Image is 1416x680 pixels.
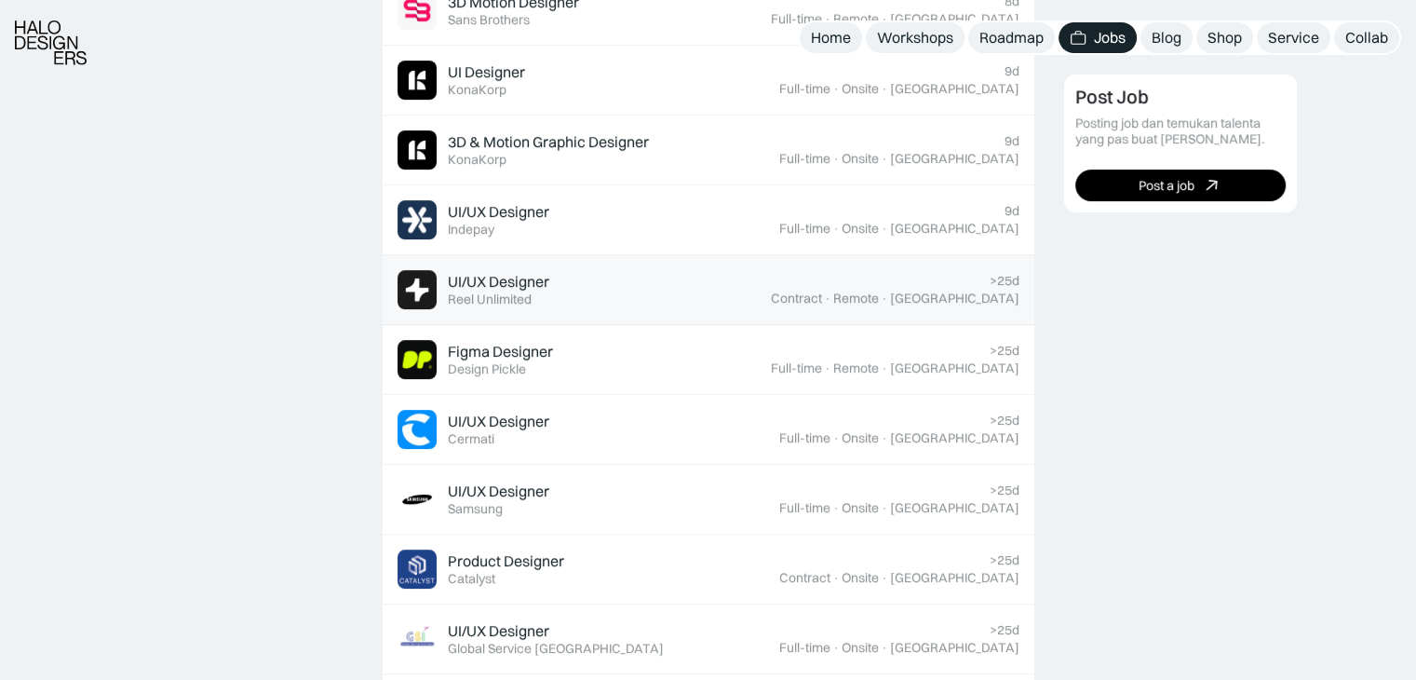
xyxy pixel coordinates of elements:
div: Remote [833,11,879,27]
div: · [832,500,840,516]
div: Contract [779,570,830,586]
img: Job Image [398,480,437,519]
div: Full-time [779,500,830,516]
div: Service [1268,28,1319,48]
div: >25d [990,552,1019,568]
div: Onsite [842,640,879,656]
div: Onsite [842,221,879,237]
div: Full-time [779,221,830,237]
a: Job ImageUI/UX DesignerCermati>25dFull-time·Onsite·[GEOGRAPHIC_DATA] [383,395,1034,465]
div: Catalyst [448,571,495,587]
div: · [832,640,840,656]
div: Post a job [1139,177,1194,193]
div: 9d [1005,203,1019,219]
div: KonaKorp [448,152,506,168]
div: KonaKorp [448,82,506,98]
div: · [881,430,888,446]
div: [GEOGRAPHIC_DATA] [890,151,1019,167]
div: Post Job [1075,86,1149,108]
a: Shop [1196,22,1253,53]
div: [GEOGRAPHIC_DATA] [890,640,1019,656]
div: Samsung [448,501,503,517]
a: Service [1257,22,1330,53]
div: Full-time [771,11,822,27]
div: Onsite [842,81,879,97]
div: Indepay [448,222,494,238]
div: Full-time [779,81,830,97]
div: [GEOGRAPHIC_DATA] [890,360,1019,376]
div: Product Designer [448,551,564,571]
div: · [881,360,888,376]
div: · [824,291,831,306]
div: · [832,81,840,97]
div: Contract [771,291,822,306]
div: Global Service [GEOGRAPHIC_DATA] [448,641,664,657]
a: Blog [1140,22,1193,53]
a: Job ImageProduct DesignerCatalyst>25dContract·Onsite·[GEOGRAPHIC_DATA] [383,535,1034,605]
div: [GEOGRAPHIC_DATA] [890,81,1019,97]
div: Full-time [779,151,830,167]
a: Job ImageUI DesignerKonaKorp9dFull-time·Onsite·[GEOGRAPHIC_DATA] [383,46,1034,116]
div: · [881,570,888,586]
div: · [881,221,888,237]
div: UI/UX Designer [448,412,549,431]
div: Design Pickle [448,361,526,377]
img: Job Image [398,61,437,100]
a: Job ImageUI/UX DesignerSamsung>25dFull-time·Onsite·[GEOGRAPHIC_DATA] [383,465,1034,535]
a: Job ImageUI/UX DesignerGlobal Service [GEOGRAPHIC_DATA]>25dFull-time·Onsite·[GEOGRAPHIC_DATA] [383,605,1034,674]
img: Job Image [398,550,437,589]
a: Post a job [1075,170,1286,201]
img: Job Image [398,340,437,379]
div: >25d [990,273,1019,289]
div: >25d [990,343,1019,359]
div: [GEOGRAPHIC_DATA] [890,221,1019,237]
div: Figma Designer [448,342,553,361]
div: 9d [1005,133,1019,149]
div: Full-time [779,640,830,656]
div: · [824,11,831,27]
div: · [881,500,888,516]
div: Onsite [842,570,879,586]
div: Blog [1152,28,1181,48]
div: UI/UX Designer [448,621,549,641]
a: Job ImageUI/UX DesignerReel Unlimited>25dContract·Remote·[GEOGRAPHIC_DATA] [383,255,1034,325]
a: Workshops [866,22,964,53]
a: Job Image3D & Motion Graphic DesignerKonaKorp9dFull-time·Onsite·[GEOGRAPHIC_DATA] [383,116,1034,185]
div: [GEOGRAPHIC_DATA] [890,430,1019,446]
img: Job Image [398,130,437,170]
img: Job Image [398,270,437,309]
div: Onsite [842,151,879,167]
div: · [824,360,831,376]
div: [GEOGRAPHIC_DATA] [890,500,1019,516]
div: · [832,151,840,167]
div: Full-time [779,430,830,446]
div: Shop [1207,28,1242,48]
img: Job Image [398,200,437,239]
div: Remote [833,360,879,376]
div: Full-time [771,360,822,376]
div: UI Designer [448,62,525,82]
img: Job Image [398,619,437,659]
div: Home [811,28,851,48]
div: Roadmap [979,28,1044,48]
a: Job ImageFigma DesignerDesign Pickle>25dFull-time·Remote·[GEOGRAPHIC_DATA] [383,325,1034,395]
div: Onsite [842,500,879,516]
div: [GEOGRAPHIC_DATA] [890,11,1019,27]
a: Roadmap [968,22,1055,53]
div: · [881,11,888,27]
div: · [881,81,888,97]
div: 9d [1005,63,1019,79]
div: · [881,151,888,167]
div: >25d [990,483,1019,498]
div: Remote [833,291,879,306]
div: · [881,291,888,306]
div: · [832,570,840,586]
div: Reel Unlimited [448,292,532,307]
div: Posting job dan temukan talenta yang pas buat [PERSON_NAME]. [1075,116,1286,147]
div: UI/UX Designer [448,202,549,222]
a: Jobs [1059,22,1137,53]
div: 3D & Motion Graphic Designer [448,132,649,152]
div: · [832,221,840,237]
div: Onsite [842,430,879,446]
div: [GEOGRAPHIC_DATA] [890,291,1019,306]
